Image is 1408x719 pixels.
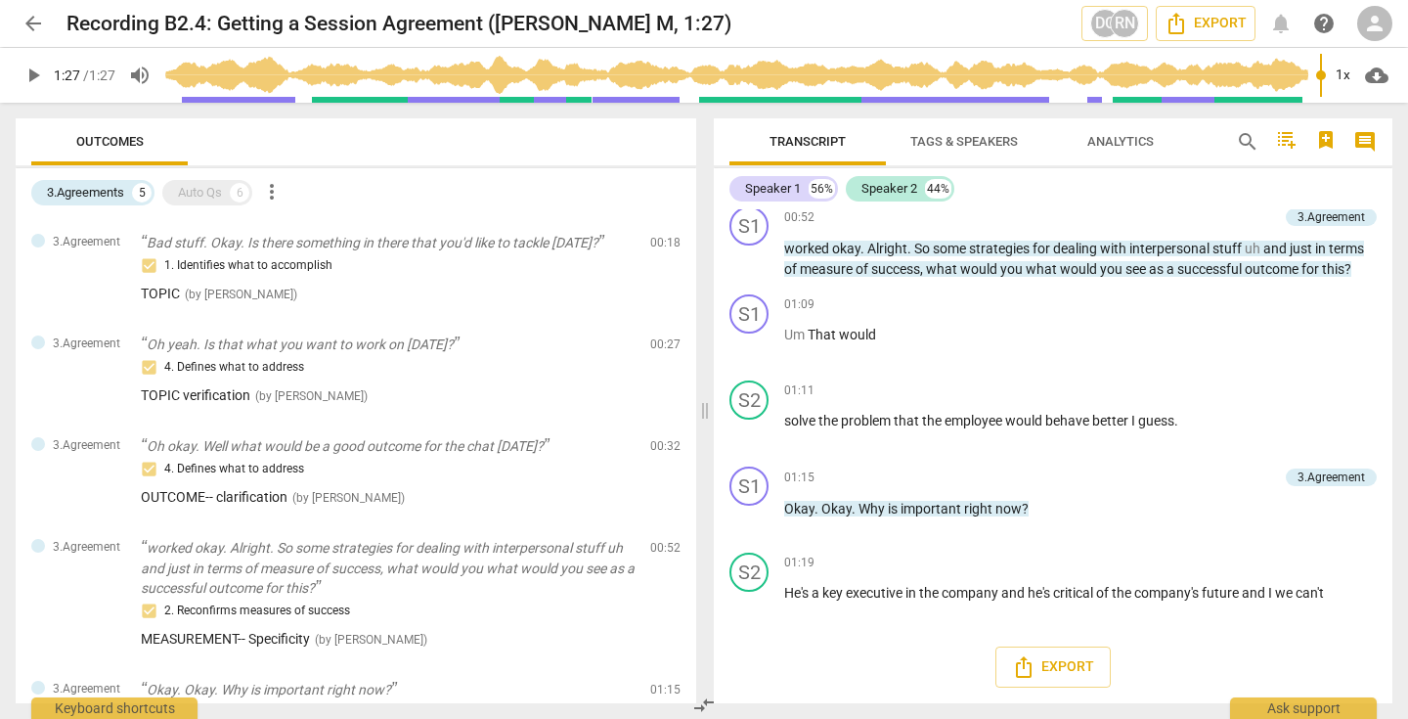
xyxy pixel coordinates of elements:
p: Bad stuff. Okay. Is there something in there that you'd like to tackle [DATE]? [141,233,635,253]
span: ( by [PERSON_NAME] ) [292,491,405,505]
span: That [808,327,839,342]
a: Help [1306,6,1342,41]
span: compare_arrows [692,694,716,717]
span: critical [1053,585,1096,601]
span: Okay [821,501,852,517]
span: ? [1022,501,1029,517]
span: key [822,585,846,601]
span: successful [1177,261,1245,277]
div: Speaker 1 [745,179,801,199]
span: Alright [867,241,907,256]
span: just [1290,241,1315,256]
div: 44% [925,179,951,199]
span: Filler word [1245,241,1263,256]
span: can't [1296,585,1324,601]
span: TOPIC verification [141,387,250,403]
span: what [926,261,960,277]
button: Volume [122,58,157,93]
span: the [818,413,841,428]
span: 3.Agreement [53,336,120,352]
span: . [860,241,867,256]
div: Speaker 2 [861,179,917,199]
span: more_vert [260,180,284,203]
span: strategies [969,241,1033,256]
div: Auto Qs [178,183,222,202]
span: Export [1012,655,1094,679]
span: he's [1028,585,1053,601]
span: interpersonal [1129,241,1212,256]
span: see [1125,261,1149,277]
span: of [856,261,871,277]
span: that [894,413,922,428]
p: Okay. Okay. Why is important right now? [141,680,635,700]
span: He's [784,585,812,601]
span: Outcomes [76,134,144,149]
span: help [1312,12,1336,35]
div: Change speaker [729,467,769,506]
span: person [1363,12,1386,35]
span: ( by [PERSON_NAME] ) [185,288,297,301]
span: 3.Agreement [53,539,120,556]
span: and [1263,241,1290,256]
button: Export [1156,6,1255,41]
span: would [1005,413,1045,428]
span: is [888,501,901,517]
span: what [1026,261,1060,277]
span: Tags & Speakers [910,134,1018,149]
span: 00:52 [650,540,681,557]
span: volume_up [128,64,152,87]
span: the [919,585,942,601]
span: a [812,585,822,601]
span: of [1096,585,1112,601]
span: success [871,261,920,277]
span: better [1092,413,1131,428]
span: 01:19 [784,555,814,571]
span: cloud_download [1365,64,1388,87]
span: outcome [1245,261,1301,277]
div: Keyboard shortcuts [31,697,198,719]
span: company's [1134,585,1202,601]
span: a [1166,261,1177,277]
div: Change speaker [729,381,769,420]
span: 3.Agreement [53,234,120,250]
span: ( by [PERSON_NAME] ) [255,389,368,403]
span: now [995,501,1022,517]
div: 3.Agreement [1298,469,1365,486]
span: , [920,261,926,277]
span: I [1131,413,1138,428]
span: employee [945,413,1005,428]
span: 3.Agreement [53,681,120,697]
span: / 1:27 [83,67,115,83]
div: 1x [1324,60,1361,91]
span: OUTCOME-- clarification [141,489,287,505]
span: . [907,241,914,256]
span: I [1268,585,1275,601]
span: the [922,413,945,428]
span: with [1100,241,1129,256]
span: comment [1353,130,1377,154]
span: problem [841,413,894,428]
p: worked okay. Alright. So some strategies for dealing with interpersonal stuff uh and just in term... [141,538,635,599]
span: you [1000,261,1026,277]
div: 3.Agreement [1298,208,1365,226]
span: we [1275,585,1296,601]
span: play_arrow [22,64,45,87]
span: Why [858,501,888,517]
span: future [1202,585,1242,601]
span: the [1112,585,1134,601]
span: 01:11 [784,382,814,399]
span: you [1100,261,1125,277]
button: DGRN [1081,6,1148,41]
span: Okay [784,501,814,517]
span: 1:27 [54,67,80,83]
div: Change speaker [729,294,769,334]
div: Change speaker [729,553,769,592]
button: Play [16,58,51,93]
button: Export [995,647,1111,688]
p: Oh yeah. Is that what you want to work on [DATE]? [141,335,635,355]
span: So [914,241,933,256]
span: 00:32 [650,438,681,455]
span: and [1242,585,1268,601]
div: Change speaker [729,206,769,246]
span: executive [846,585,905,601]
